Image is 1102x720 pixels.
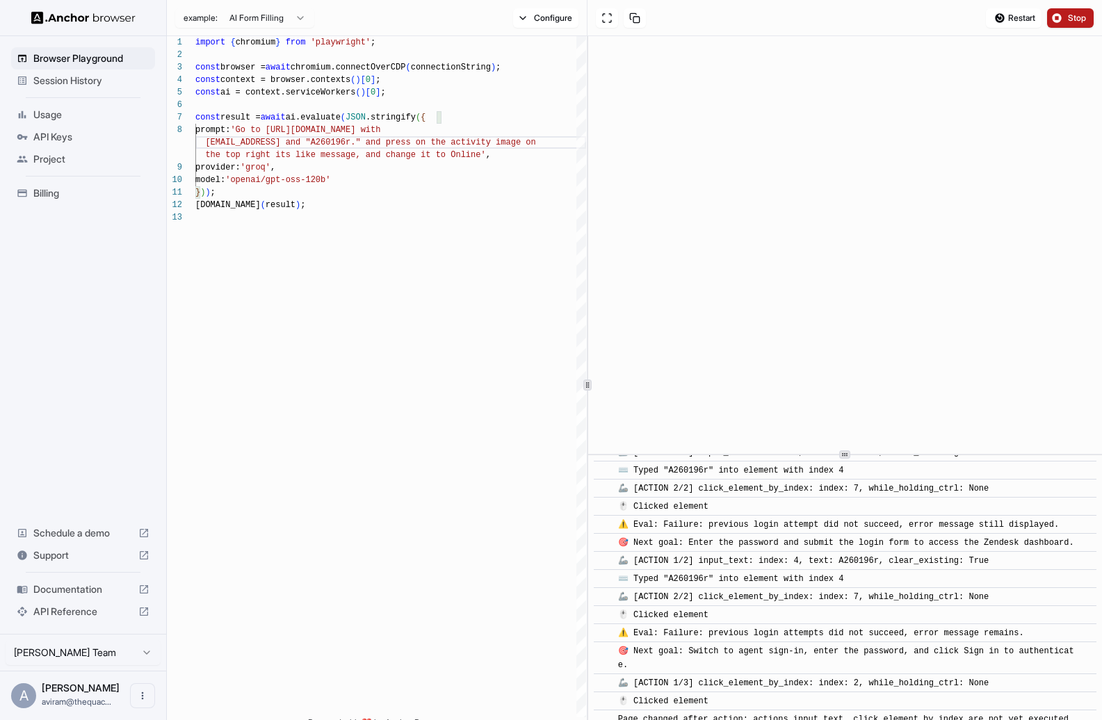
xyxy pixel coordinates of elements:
[601,464,608,477] span: ​
[266,200,295,210] span: result
[42,696,111,707] span: aviram@thequack.ai
[601,676,608,690] span: ​
[167,36,182,49] div: 1
[195,113,220,122] span: const
[1047,8,1094,28] button: Stop
[241,163,270,172] span: 'groq'
[416,113,421,122] span: (
[270,163,275,172] span: ,
[205,188,210,197] span: )
[411,63,491,72] span: connectionString
[11,69,155,92] div: Session History
[371,88,375,97] span: 0
[167,86,182,99] div: 5
[11,600,155,623] div: API Reference
[1068,13,1087,24] span: Stop
[441,138,536,147] span: e activity image on
[421,113,426,122] span: {
[236,38,276,47] span: chromium
[601,608,608,622] span: ​
[33,152,149,166] span: Project
[211,188,216,197] span: ;
[266,63,291,72] span: await
[195,88,220,97] span: const
[205,138,440,147] span: [EMAIL_ADDRESS] and "A260196r." and press on th
[42,682,120,694] span: Aviram Roisman
[230,38,235,47] span: {
[455,150,485,160] span: nline'
[33,130,149,144] span: API Keys
[167,61,182,74] div: 3
[11,47,155,69] div: Browser Playground
[375,88,380,97] span: ]
[618,574,844,584] span: ⌨️ Typed "A260196r" into element with index 4
[33,605,133,619] span: API Reference
[130,683,155,708] button: Open menu
[220,75,350,85] span: context = browser.contexts
[195,75,220,85] span: const
[167,111,182,124] div: 7
[31,11,136,24] img: Anchor Logo
[33,51,149,65] span: Browser Playground
[261,113,286,122] span: await
[601,482,608,496] span: ​
[200,188,205,197] span: )
[366,75,371,85] span: 0
[167,186,182,199] div: 11
[195,125,230,135] span: prompt:
[601,626,608,640] span: ​
[601,536,608,550] span: ​
[355,88,360,97] span: (
[286,113,341,122] span: ai.evaluate
[291,63,406,72] span: chromium.connectOverCDP
[167,49,182,61] div: 2
[618,628,1024,638] span: ⚠️ Eval: Failure: previous login attempts did not succeed, error message remains.
[618,678,989,688] span: 🦾 [ACTION 1/3] click_element_by_index: index: 2, while_holding_ctrl: None
[624,8,646,28] button: Copy session ID
[300,200,305,210] span: ;
[167,124,182,136] div: 8
[11,148,155,170] div: Project
[346,113,366,122] span: JSON
[618,484,989,493] span: 🦾 [ACTION 2/2] click_element_by_index: index: 7, while_holding_ctrl: None
[167,174,182,186] div: 10
[618,520,1059,530] span: ⚠️ Eval: Failure: previous login attempt did not succeed, error message still displayed.
[195,175,225,185] span: model:
[205,150,455,160] span: the top right its like message, and change it to O
[375,75,380,85] span: ;
[11,182,155,204] div: Billing
[33,548,133,562] span: Support
[486,150,491,160] span: ,
[33,74,149,88] span: Session History
[195,188,200,197] span: }
[195,63,220,72] span: const
[311,38,371,47] span: 'playwright'
[618,556,989,566] span: 🦾 [ACTION 1/2] input_text: index: 4, text: A260196r, clear_existing: True
[618,646,1074,670] span: 🎯 Next goal: Switch to agent sign‑in, enter the password, and click Sign in to authenticate.
[33,526,133,540] span: Schedule a demo
[167,74,182,86] div: 4
[11,683,36,708] div: A
[496,63,501,72] span: ;
[371,38,375,47] span: ;
[618,502,708,512] span: 🖱️ Clicked element
[1008,13,1035,24] span: Restart
[618,696,708,706] span: 🖱️ Clicked element
[195,200,261,210] span: [DOMAIN_NAME]
[195,38,225,47] span: import
[380,88,385,97] span: ;
[295,200,300,210] span: )
[491,63,496,72] span: )
[225,175,330,185] span: 'openai/gpt-oss-120b'
[371,75,375,85] span: ]
[601,572,608,586] span: ​
[184,13,218,24] span: example:
[11,544,155,566] div: Support
[33,582,133,596] span: Documentation
[230,125,380,135] span: 'Go to [URL][DOMAIN_NAME] with
[366,113,416,122] span: .stringify
[11,578,155,600] div: Documentation
[366,88,371,97] span: [
[11,126,155,148] div: API Keys
[11,104,155,126] div: Usage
